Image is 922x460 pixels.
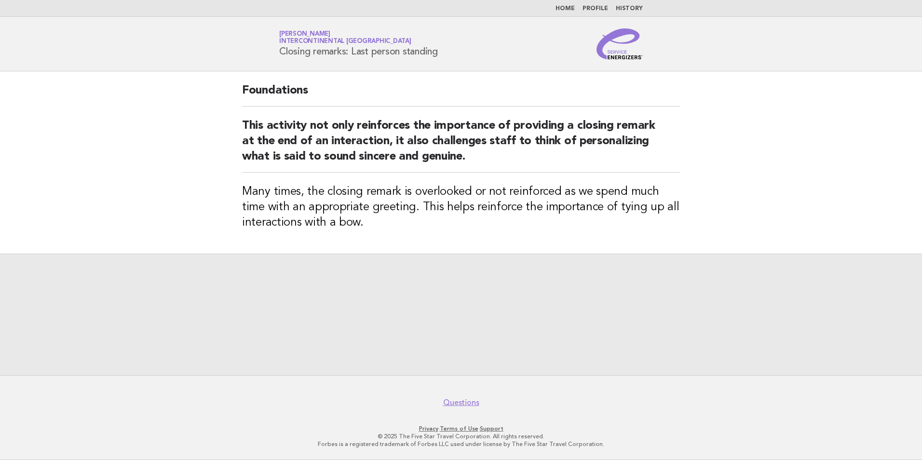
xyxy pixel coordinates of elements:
[166,425,756,433] p: · ·
[166,440,756,448] p: Forbes is a registered trademark of Forbes LLC used under license by The Five Star Travel Corpora...
[279,31,411,44] a: [PERSON_NAME]InterContinental [GEOGRAPHIC_DATA]
[419,425,438,432] a: Privacy
[597,28,643,59] img: Service Energizers
[242,83,680,107] h2: Foundations
[242,118,680,173] h2: This activity not only reinforces the importance of providing a closing remark at the end of an i...
[583,6,608,12] a: Profile
[556,6,575,12] a: Home
[443,398,479,407] a: Questions
[616,6,643,12] a: History
[440,425,478,432] a: Terms of Use
[166,433,756,440] p: © 2025 The Five Star Travel Corporation. All rights reserved.
[480,425,503,432] a: Support
[242,184,680,230] h3: Many times, the closing remark is overlooked or not reinforced as we spend much time with an appr...
[279,31,438,56] h1: Closing remarks: Last person standing
[279,39,411,45] span: InterContinental [GEOGRAPHIC_DATA]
